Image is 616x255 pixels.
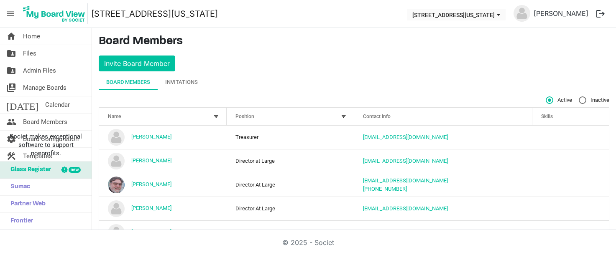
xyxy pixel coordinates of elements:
span: Glass Register [6,162,51,178]
button: Invite Board Member [99,56,175,71]
td: is template cell column header Skills [532,173,609,197]
span: Position [235,114,254,119]
span: Sumac [6,179,30,195]
img: no-profile-picture.svg [108,200,125,217]
span: Board Members [23,114,67,130]
td: Director At Large column header Position [227,197,354,220]
span: home [6,28,16,45]
td: robtrib@comcast.net is template cell column header Contact Info [354,220,533,244]
a: [STREET_ADDRESS][US_STATE] [91,5,218,22]
span: folder_shared [6,45,16,62]
span: Manage Boards [23,79,66,96]
span: menu [3,6,18,22]
span: Contact Info [363,114,391,119]
span: [DATE] [6,96,38,113]
button: 216 E Washington Blvd dropdownbutton [407,9,506,20]
h3: Board Members [99,35,609,49]
span: people [6,114,16,130]
span: Societ makes exceptional software to support nonprofits. [4,132,88,157]
div: tab-header [99,75,609,90]
td: is template cell column header Skills [532,149,609,173]
td: gswray@yahoo.com is template cell column header Contact Info [354,149,533,173]
span: Calendar [45,96,70,113]
a: [PERSON_NAME] [530,5,592,22]
span: switch_account [6,79,16,96]
span: Partner Web [6,196,46,212]
td: is template cell column header Skills [532,220,609,244]
td: Secretary column header Position [227,220,354,244]
button: logout [592,5,609,23]
span: Active [546,96,572,104]
td: is template cell column header Skills [532,197,609,220]
td: Robin Tribbett is template cell column header Name [99,220,227,244]
td: jhenline@frontier.com260-602-2227 is template cell column header Contact Info [354,173,533,197]
img: no-profile-picture.svg [108,153,125,169]
div: new [69,167,81,173]
a: © 2025 - Societ [282,238,334,247]
div: Invitations [165,78,198,86]
a: [PERSON_NAME] [131,205,171,211]
span: Skills [541,114,553,119]
a: [EMAIL_ADDRESS][DOMAIN_NAME] [363,177,448,184]
a: [PERSON_NAME] [131,134,171,140]
img: no-profile-picture.svg [108,129,125,146]
span: Inactive [579,96,609,104]
span: Name [108,114,121,119]
span: folder_shared [6,62,16,79]
div: Board Members [106,78,150,86]
a: [EMAIL_ADDRESS][DOMAIN_NAME] [363,229,448,235]
td: Director at Large column header Position [227,149,354,173]
span: Admin Files [23,62,56,79]
a: [PHONE_NUMBER] [363,186,407,192]
td: George Scott Wray is template cell column header Name [99,149,227,173]
a: My Board View Logo [20,3,91,24]
img: no-profile-picture.svg [514,5,530,22]
td: Director At Large column header Position [227,173,354,197]
span: Home [23,28,40,45]
a: [PERSON_NAME] [131,157,171,164]
td: ulrichdavidr@yahoo.com is template cell column header Contact Info [354,126,533,149]
a: [EMAIL_ADDRESS][DOMAIN_NAME] [363,134,448,140]
img: My Board View Logo [20,3,88,24]
td: is template cell column header Skills [532,126,609,149]
img: no-profile-picture.svg [108,224,125,241]
td: Paula Bontempo is template cell column header Name [99,197,227,220]
span: Files [23,45,36,62]
a: [PERSON_NAME] [131,229,171,235]
a: [EMAIL_ADDRESS][DOMAIN_NAME] [363,205,448,212]
td: pkbontempo@outlook.com is template cell column header Contact Info [354,197,533,220]
a: [EMAIL_ADDRESS][DOMAIN_NAME] [363,158,448,164]
td: Jan Henline is template cell column header Name [99,173,227,197]
img: HIjurpmtwG6zcTVbODRULVHNE4esIvpDrNhoJ1FWN8UdtOIFP7mc8JdHsYze3NPT-gkdjs1pPZldJijqYf4o-A_thumb.png [108,177,125,193]
td: David Ulrich is template cell column header Name [99,126,227,149]
td: Treasurer column header Position [227,126,354,149]
span: Frontier [6,213,33,230]
a: [PERSON_NAME] [131,181,171,187]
